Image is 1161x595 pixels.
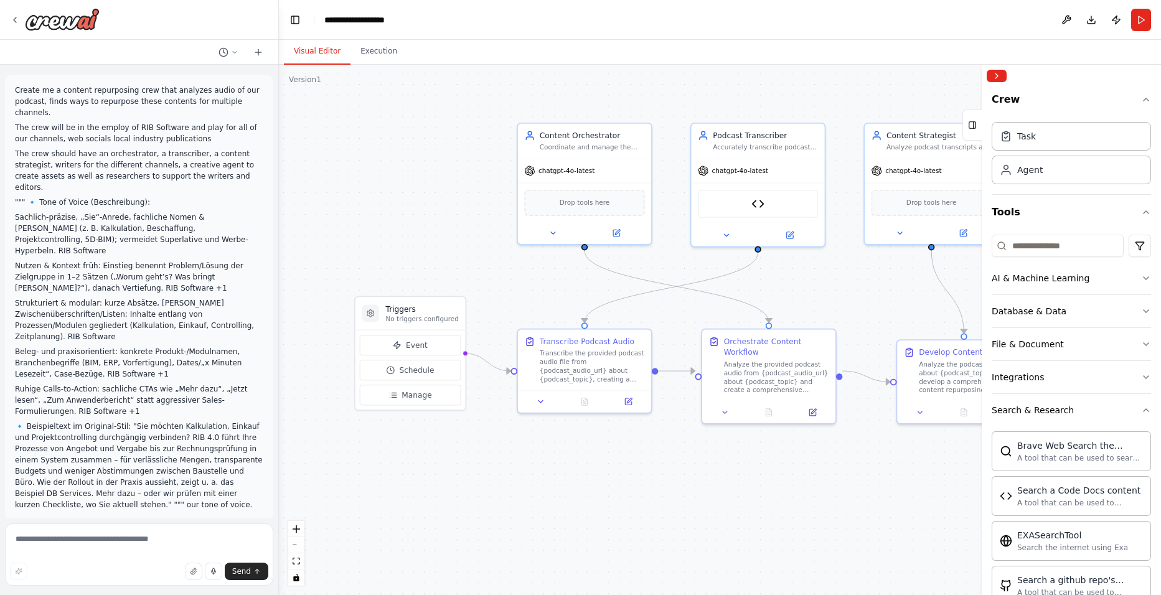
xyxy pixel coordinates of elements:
h3: Triggers [386,304,459,314]
div: Version 1 [289,75,321,85]
div: Transcribe the provided podcast audio file from {podcast_audio_url} about {podcast_topic}, creati... [540,349,645,384]
span: Schedule [399,365,434,375]
button: Hide left sidebar [286,11,304,29]
p: The crew should have an orchestrator, a transcriber, a content strategist, writers for the differ... [15,148,263,193]
button: Tools [992,195,1151,230]
p: No triggers configured [386,314,459,323]
button: Open in side panel [759,229,820,242]
div: Search a Code Docs content [1017,484,1143,497]
div: Analyze the provided podcast audio from {podcast_audio_url} about {podcast_topic} and create a co... [724,360,829,395]
div: AI & Machine Learning [992,272,1089,284]
p: Create me a content repurposing crew that analyzes audio of our podcast, finds ways to repurpose ... [15,85,263,118]
g: Edge from 5a1ac0df-99b1-4f01-863d-13234ec6beae to e0ebc508-eadf-42a7-bb56-378af2003a53 [579,253,763,322]
div: Database & Data [992,305,1066,317]
p: Nutzen & Kontext früh: Einstieg benennt Problem/Lösung der Zielgruppe in 1–2 Sätzen („Worum geht’... [15,260,263,294]
button: toggle interactivity [288,569,304,586]
div: Develop Content StrategyAnalyze the podcast transcript about {podcast_topic} and develop a compre... [896,339,1032,424]
g: Edge from triggers to e0ebc508-eadf-42a7-bb56-378af2003a53 [464,348,511,377]
button: zoom out [288,537,304,553]
button: Open in side panel [586,227,647,240]
button: Schedule [360,360,461,380]
p: The crew will be in the employ of RIB Software and play for all of our channels, web socials loca... [15,122,263,144]
img: Githubsearchtool [1000,579,1012,592]
div: Analyze the podcast transcript about {podcast_topic} and develop a comprehensive content repurpos... [919,360,1024,395]
div: Analyze podcast transcripts and develop comprehensive content repurposing strategies for {target_... [886,143,992,152]
button: Open in side panel [794,406,831,419]
div: Content Orchestrator [540,130,645,141]
div: Orchestrate Content WorkflowAnalyze the provided podcast audio from {podcast_audio_url} about {po... [701,329,837,424]
div: Accurately transcribe podcast audio files about {podcast_topic} and extract key discussion points... [713,143,818,152]
button: Crew [992,87,1151,117]
div: A tool that can be used to semantic search a query from a Code Docs content. [1017,498,1143,508]
span: Manage [402,390,431,400]
div: Podcast Transcriber [713,130,818,141]
button: Switch to previous chat [214,45,243,60]
button: No output available [746,406,792,419]
div: Search a github repo's content [1017,574,1143,586]
div: Search & Research [992,404,1074,416]
div: React Flow controls [288,521,304,586]
button: Toggle Sidebar [977,65,987,595]
button: No output available [941,406,987,419]
div: TriggersNo triggers configuredEventScheduleManage [354,296,466,411]
span: chatgpt-4o-latest [885,166,941,175]
div: Transcribe Podcast AudioTranscribe the provided podcast audio file from {podcast_audio_url} about... [517,329,652,414]
button: No output available [562,395,608,408]
div: Orchestrate Content Workflow [724,336,829,358]
div: Coordinate and manage the complete content repurposing workflow for RIB Software podcasts, ensuri... [540,143,645,152]
div: A tool that can be used to search the internet with a search_query. [1017,453,1143,463]
g: Edge from f767429c-08c7-4710-ba6a-d87c7faac8da to a17dd7e2-d92c-4e63-97ab-2e9654cdd23b [926,250,969,333]
button: Open in side panel [609,395,647,408]
button: Upload files [185,563,202,580]
button: zoom in [288,521,304,537]
img: Codedocssearchtool [1000,490,1012,502]
div: Develop Content Strategy [919,347,1018,357]
button: Visual Editor [284,39,350,65]
span: Send [232,566,251,576]
button: Collapse right sidebar [987,70,1007,82]
span: chatgpt-4o-latest [712,166,768,175]
p: """ 🔹 Tone of Voice (Beschreibung): [15,197,263,208]
button: Search & Research [992,394,1151,426]
div: Crew [992,117,1151,194]
img: Bravesearchtool [1000,445,1012,457]
div: Brave Web Search the internet [1017,439,1143,452]
p: Sachlich-präzise, „Sie“-Anrede, fachliche Nomen & [PERSON_NAME] (z. B. Kalkulation, Beschaffung, ... [15,212,263,256]
button: AI & Machine Learning [992,262,1151,294]
div: EXASearchTool [1017,529,1128,541]
g: Edge from 09167f58-acec-4a05-8999-02a1e5a00a29 to a17dd7e2-d92c-4e63-97ab-2e9654cdd23b [842,365,890,387]
p: Ruhige Calls-to-Action: sachliche CTAs wie „Mehr dazu“, „Jetzt lesen“, „Zum Anwenderbericht“ stat... [15,383,263,417]
div: Podcast TranscriberAccurately transcribe podcast audio files about {podcast_topic} and extract ke... [690,123,826,247]
div: File & Document [992,338,1064,350]
div: Integrations [992,371,1044,383]
span: Drop tools here [560,197,610,208]
span: Drop tools here [906,197,957,208]
div: Content StrategistAnalyze podcast transcripts and develop comprehensive content repurposing strat... [863,123,999,245]
button: Send [225,563,268,580]
button: Open in side panel [933,227,994,240]
div: Agent [1017,164,1043,176]
button: Start a new chat [248,45,268,60]
button: Event [360,335,461,355]
button: Manage [360,385,461,405]
nav: breadcrumb [324,14,385,26]
div: Task [1017,130,1036,143]
button: Click to speak your automation idea [205,563,222,580]
div: Search the internet using Exa [1017,543,1128,553]
div: Transcribe Podcast Audio [540,336,634,347]
button: Integrations [992,361,1151,393]
button: Database & Data [992,295,1151,327]
button: Execution [350,39,407,65]
g: Edge from e0ebc508-eadf-42a7-bb56-378af2003a53 to 09167f58-acec-4a05-8999-02a1e5a00a29 [658,365,695,376]
p: Strukturiert & modular: kurze Absätze, [PERSON_NAME] Zwischenüberschriften/Listen; Inhalte entlan... [15,297,263,342]
span: Event [406,340,428,350]
img: Logo [25,8,100,30]
p: Beleg- und praxisorientiert: konkrete Produkt-/Modulnamen, Branchenbegriffe (BIM, ERP, Vorfertigu... [15,346,263,380]
img: Podcast Transcription Tool [751,197,764,210]
span: chatgpt-4o-latest [538,166,595,175]
div: Content Strategist [886,130,992,141]
button: fit view [288,553,304,569]
button: Improve this prompt [10,563,27,580]
img: Exasearchtool [1000,535,1012,547]
div: Content OrchestratorCoordinate and manage the complete content repurposing workflow for RIB Softw... [517,123,652,245]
